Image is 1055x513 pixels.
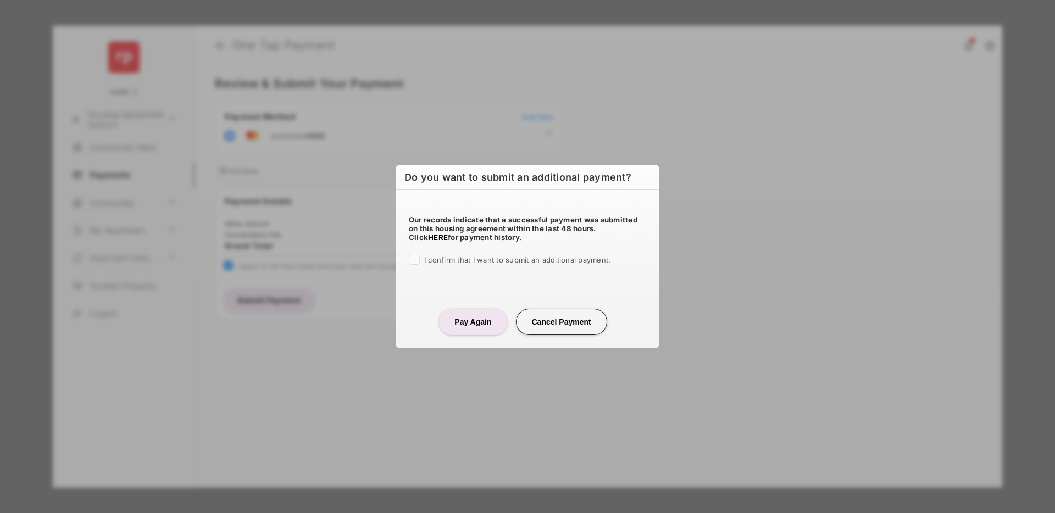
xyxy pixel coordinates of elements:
button: Pay Again [439,309,507,335]
h5: Our records indicate that a successful payment was submitted on this housing agreement within the... [409,215,646,242]
span: I confirm that I want to submit an additional payment. [424,255,610,264]
a: HERE [428,233,448,242]
h6: Do you want to submit an additional payment? [396,165,659,190]
button: Cancel Payment [516,309,607,335]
